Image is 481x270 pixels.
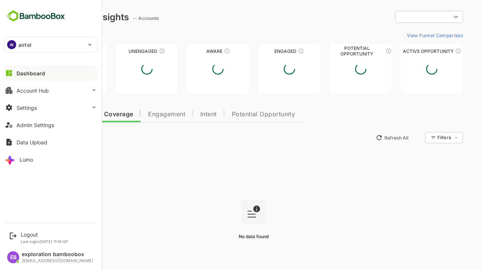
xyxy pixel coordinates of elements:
[20,156,33,163] div: Lumo
[4,100,98,115] button: Settings
[411,135,425,140] div: Filters
[212,234,242,239] span: No data found
[133,48,139,54] div: These accounts have not shown enough engagement and need nurturing
[17,87,49,94] div: Account Hub
[369,10,437,24] div: ​
[378,29,437,41] button: View Funnel Comparison
[17,70,45,76] div: Dashboard
[61,48,67,54] div: These accounts have not been engaged with for a defined time period
[4,117,98,132] button: Admin Settings
[7,251,19,263] div: EB
[18,48,80,54] div: Unreached
[4,83,98,98] button: Account Hub
[22,251,93,258] div: exploration bamboobox
[18,41,32,49] p: airtel
[17,122,54,128] div: Admin Settings
[174,111,191,117] span: Intent
[22,258,93,263] div: [EMAIL_ADDRESS][DOMAIN_NAME]
[106,15,135,21] ag: -- Accounts
[410,131,437,144] div: Filters
[18,131,73,144] button: New Insights
[346,132,386,144] button: Refresh All
[4,152,98,167] button: Lumo
[21,231,68,238] div: Logout
[7,40,16,49] div: AI
[303,48,366,54] div: Potential Opportunity
[4,66,98,81] button: Dashboard
[429,48,435,54] div: These accounts have open opportunities which might be at any of the Sales Stages
[359,48,365,54] div: These accounts are MQAs and can be passed on to Inside Sales
[4,37,97,52] div: AIairtel
[26,111,107,117] span: Data Quality and Coverage
[122,111,159,117] span: Engagement
[198,48,204,54] div: These accounts have just entered the buying cycle and need further nurturing
[17,105,37,111] div: Settings
[89,48,152,54] div: Unengaged
[4,9,67,23] img: BambooboxFullLogoMark.5f36c76dfaba33ec1ec1367b70bb1252.svg
[232,48,294,54] div: Engaged
[17,139,47,145] div: Data Upload
[4,135,98,150] button: Data Upload
[272,48,278,54] div: These accounts are warm, further nurturing would qualify them to MQAs
[18,12,103,22] div: Dashboard Insights
[21,239,68,244] p: Last login: [DATE] 11:19 IST
[160,48,223,54] div: Aware
[374,48,437,54] div: Active Opportunity
[206,111,269,117] span: Potential Opportunity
